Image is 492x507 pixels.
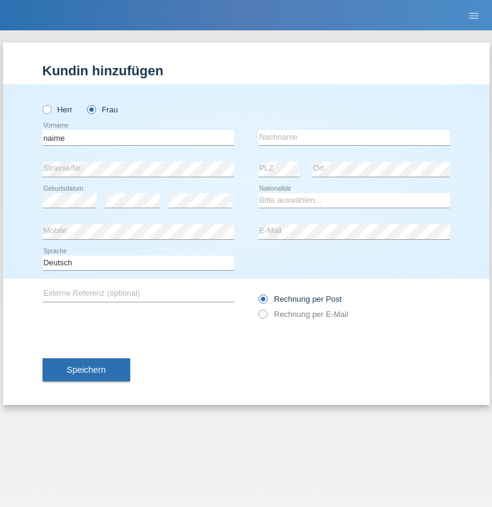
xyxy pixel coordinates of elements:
input: Herr [43,105,50,113]
button: Speichern [43,358,130,381]
label: Herr [43,105,73,114]
span: Speichern [67,365,106,375]
label: Frau [87,105,118,114]
a: menu [462,12,486,19]
input: Rechnung per E-Mail [258,310,266,325]
i: menu [468,10,480,22]
label: Rechnung per E-Mail [258,310,348,319]
h1: Kundin hinzufügen [43,63,450,78]
input: Frau [87,105,95,113]
input: Rechnung per Post [258,294,266,310]
label: Rechnung per Post [258,294,342,304]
